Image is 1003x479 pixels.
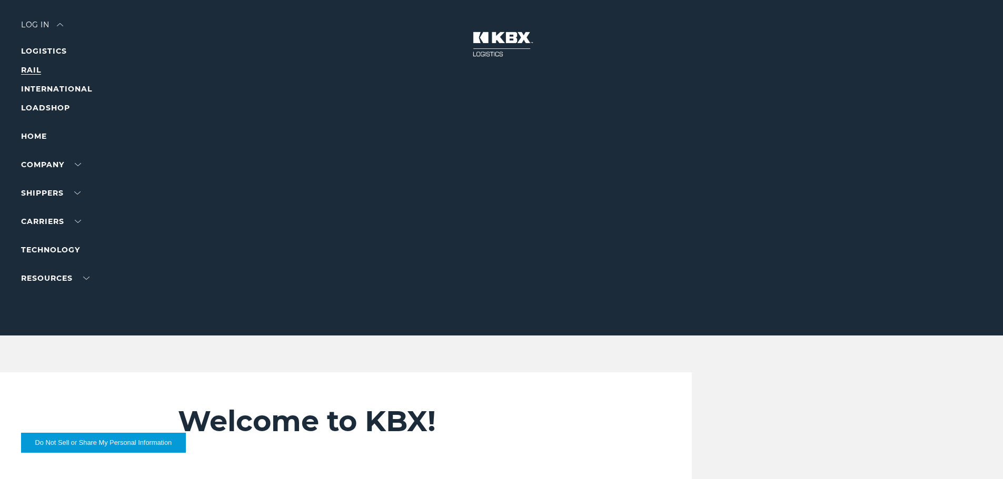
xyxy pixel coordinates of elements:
[21,245,80,254] a: Technology
[21,188,81,198] a: SHIPPERS
[21,84,92,94] a: INTERNATIONAL
[21,131,47,141] a: Home
[178,404,629,439] h2: Welcome to KBX!
[21,217,81,226] a: Carriers
[21,46,67,56] a: LOGISTICS
[21,273,90,283] a: RESOURCES
[21,65,41,75] a: RAIL
[21,160,81,169] a: Company
[21,103,70,113] a: LOADSHOP
[21,433,186,453] button: Do Not Sell or Share My Personal Information
[57,23,63,26] img: arrow
[21,21,63,36] div: Log in
[462,21,541,67] img: kbx logo
[950,429,1003,479] iframe: Chat Widget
